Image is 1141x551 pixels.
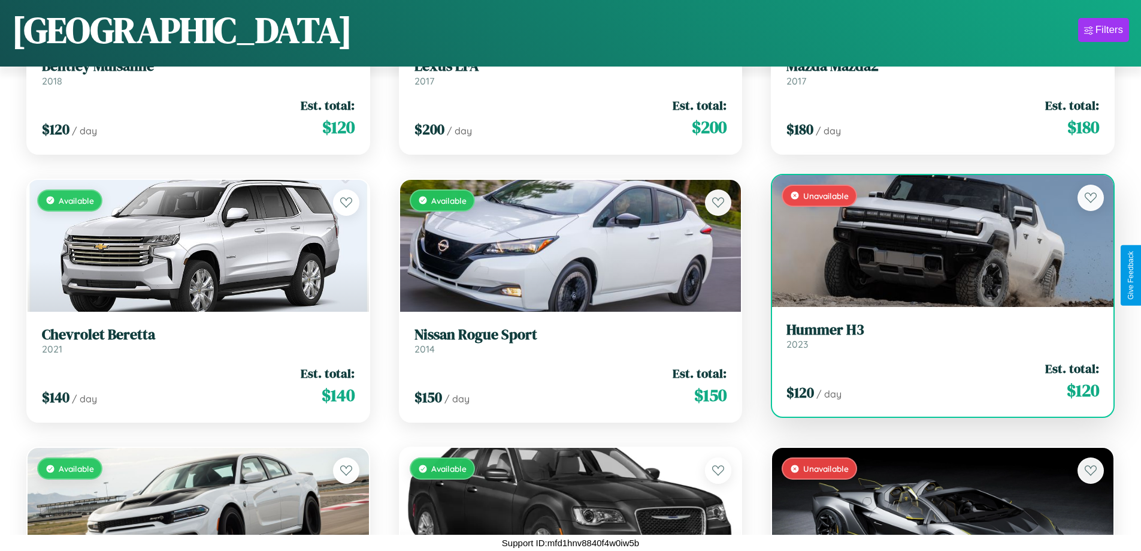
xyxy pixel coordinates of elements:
span: $ 120 [786,383,814,402]
span: $ 140 [42,387,69,407]
div: Give Feedback [1127,251,1135,300]
h3: Lexus LFA [414,58,727,75]
p: Support ID: mfd1hnv8840f4w0iw5b [502,535,639,551]
span: / day [816,125,841,137]
span: / day [72,125,97,137]
span: $ 180 [786,119,813,139]
span: $ 200 [692,115,727,139]
span: $ 120 [322,115,355,139]
a: Nissan Rogue Sport2014 [414,326,727,356]
h3: Mazda Mazda2 [786,58,1099,75]
h3: Bentley Mulsanne [42,58,355,75]
span: $ 120 [42,119,69,139]
span: Est. total: [301,365,355,382]
a: Bentley Mulsanne2018 [42,58,355,87]
span: 2018 [42,75,62,87]
span: $ 200 [414,119,444,139]
a: Mazda Mazda22017 [786,58,1099,87]
span: / day [447,125,472,137]
span: Est. total: [301,97,355,114]
span: / day [72,393,97,405]
div: Filters [1095,24,1123,36]
span: Unavailable [803,463,849,474]
span: 2017 [414,75,434,87]
span: $ 150 [694,383,727,407]
span: 2021 [42,343,62,355]
span: / day [816,388,842,400]
span: 2017 [786,75,806,87]
span: Est. total: [673,365,727,382]
button: Filters [1078,18,1129,42]
a: Chevrolet Beretta2021 [42,326,355,356]
a: Hummer H32023 [786,321,1099,351]
span: / day [444,393,470,405]
a: Lexus LFA2017 [414,58,727,87]
h3: Chevrolet Beretta [42,326,355,344]
span: Available [431,463,467,474]
span: $ 150 [414,387,442,407]
span: Est. total: [673,97,727,114]
span: Available [59,463,94,474]
span: 2023 [786,338,808,350]
h3: Nissan Rogue Sport [414,326,727,344]
span: Est. total: [1045,97,1099,114]
span: $ 140 [322,383,355,407]
span: Est. total: [1045,360,1099,377]
span: 2014 [414,343,435,355]
span: Unavailable [803,191,849,201]
h1: [GEOGRAPHIC_DATA] [12,5,352,55]
span: $ 180 [1067,115,1099,139]
h3: Hummer H3 [786,321,1099,339]
span: Available [431,195,467,206]
span: $ 120 [1067,378,1099,402]
span: Available [59,195,94,206]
